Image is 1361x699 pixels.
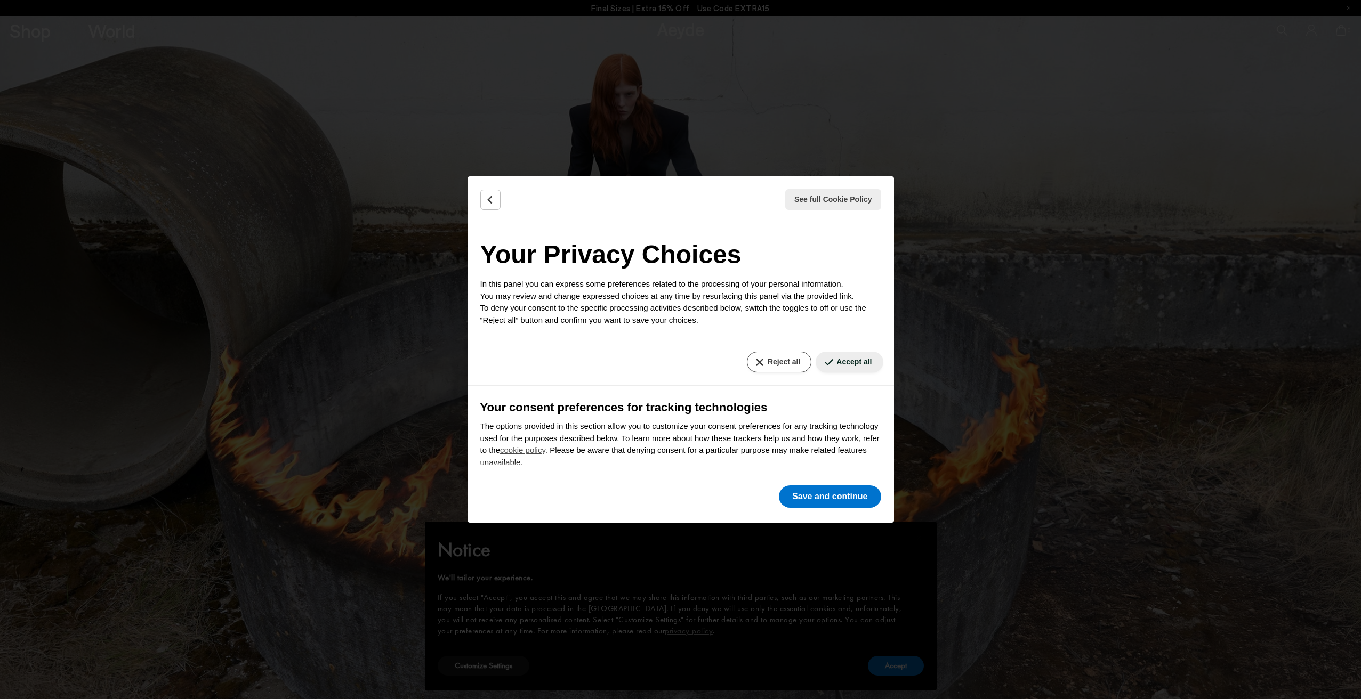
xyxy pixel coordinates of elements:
h2: Your Privacy Choices [480,235,881,274]
p: The options provided in this section allow you to customize your consent preferences for any trac... [480,420,881,468]
a: cookie policy - link opens in a new tab [500,445,545,454]
button: Save and continue [779,485,881,508]
span: See full Cookie Policy [794,194,872,205]
button: Accept all [816,352,883,372]
button: Reject all [747,352,811,372]
button: Back [480,190,501,210]
p: In this panel you can express some preferences related to the processing of your personal informa... [480,278,881,326]
button: See full Cookie Policy [785,189,881,210]
h3: Your consent preferences for tracking technologies [480,399,881,416]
